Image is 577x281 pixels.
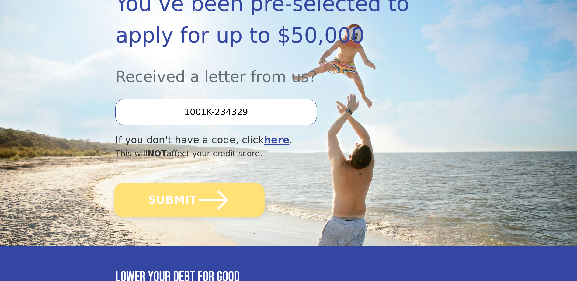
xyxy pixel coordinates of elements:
[114,183,265,217] button: SUBMIT
[264,134,290,146] a: here
[148,149,167,158] span: NOT
[115,51,409,88] div: Received a letter from us?
[115,147,409,160] div: This will affect your credit score.
[115,99,317,125] input: Enter your Offer Code:
[115,133,409,147] div: If you don't have a code, click .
